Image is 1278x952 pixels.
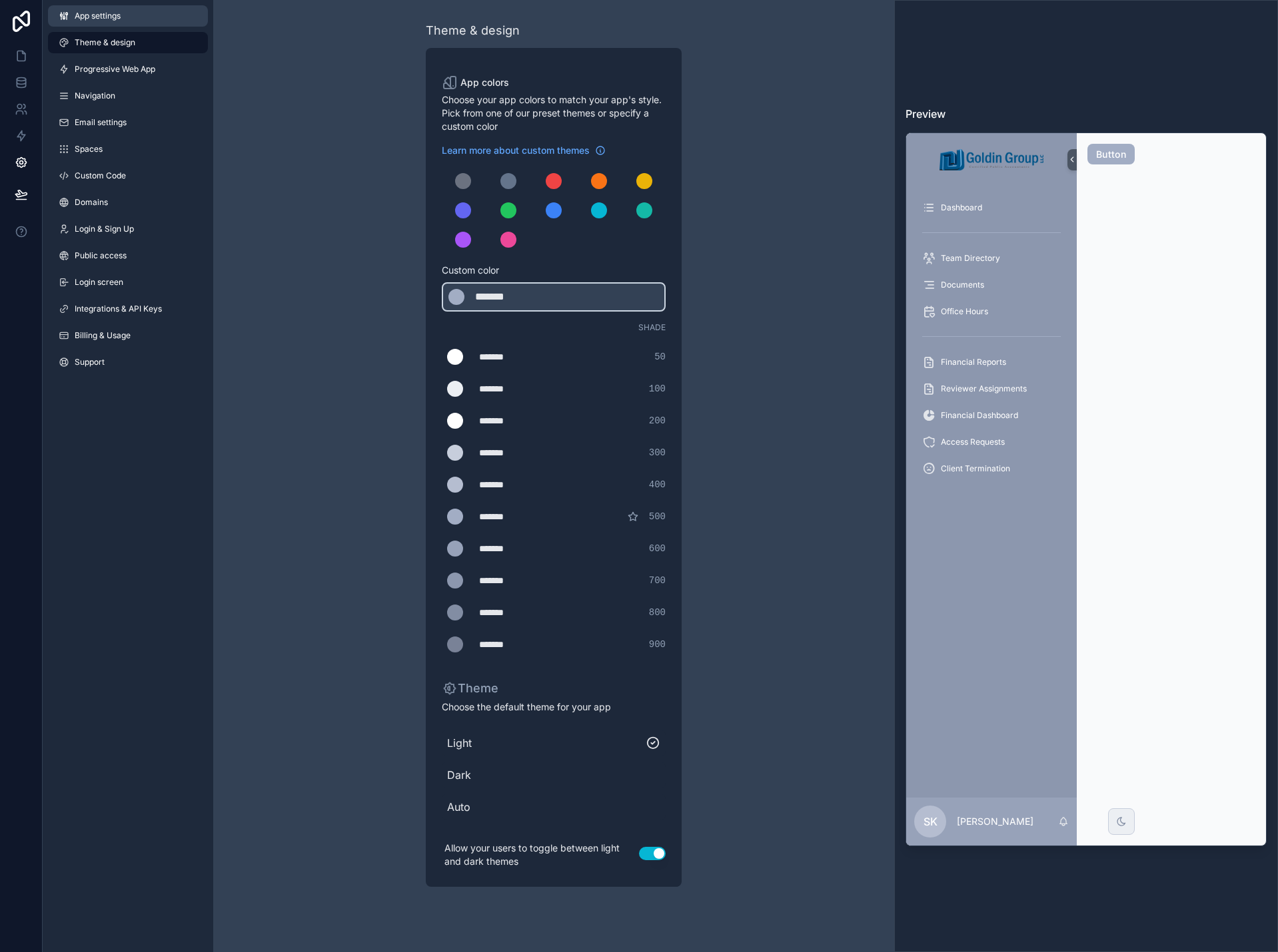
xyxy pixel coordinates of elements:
[75,330,131,341] span: Billing & Usage
[914,196,1069,220] a: Dashboard
[48,192,208,213] a: Domains
[48,165,208,186] a: Custom Code
[914,430,1069,454] a: Access Requests
[442,700,666,714] span: Choose the default theme for your app
[654,350,666,363] span: 50
[48,59,208,80] a: Progressive Web App
[75,37,135,48] span: Theme & design
[442,93,666,133] span: Choose your app colors to match your app's style. Pick from one of our preset themes or specify a...
[75,144,103,154] span: Spaces
[75,170,126,181] span: Custom Code
[649,510,666,523] span: 500
[914,246,1069,270] a: Team Directory
[48,352,208,373] a: Support
[914,350,1069,374] a: Financial Reports
[48,85,208,107] a: Navigation
[649,382,666,395] span: 100
[75,91,115,101] span: Navigation
[447,767,660,783] span: Dark
[426,21,520,40] div: Theme & design
[460,76,509,89] span: App colors
[914,273,1069,297] a: Documents
[649,638,666,651] span: 900
[649,478,666,491] span: 400
[75,250,127,261] span: Public access
[442,679,498,698] p: Theme
[638,322,666,333] span: Shade
[75,64,155,75] span: Progressive Web App
[75,357,105,367] span: Support
[941,202,982,213] span: Dashboard
[941,463,1010,474] span: Client Termination
[941,280,984,290] span: Documents
[447,799,660,815] span: Auto
[447,735,646,751] span: Light
[914,377,1069,401] a: Reviewer Assignments
[649,542,666,555] span: 600
[48,32,208,53] a: Theme & design
[48,272,208,293] a: Login screen
[48,298,208,320] a: Integrations & API Keys
[941,437,1005,447] span: Access Requests
[442,264,655,277] span: Custom color
[957,815,1033,828] p: [PERSON_NAME]
[75,197,108,208] span: Domains
[941,253,1000,264] span: Team Directory
[75,224,134,234] span: Login & Sign Up
[75,277,123,288] span: Login screen
[906,106,1267,122] h3: Preview
[941,410,1018,421] span: Financial Dashboard
[906,186,1077,798] div: scrollable content
[649,574,666,587] span: 700
[48,138,208,160] a: Spaces
[924,814,938,830] span: SK
[442,839,639,871] p: Allow your users to toggle between light and dark themes
[442,144,606,157] a: Learn more about custom themes
[1087,144,1135,165] button: Button
[48,218,208,240] a: Login & Sign Up
[941,306,988,317] span: Office Hours
[914,300,1069,324] a: Office Hours
[442,144,590,157] span: Learn more about custom themes
[48,112,208,133] a: Email settings
[649,414,666,427] span: 200
[48,5,208,27] a: App settings
[941,357,1006,367] span: Financial Reports
[649,446,666,459] span: 300
[941,383,1027,394] span: Reviewer Assignments
[914,457,1069,481] a: Client Termination
[48,245,208,266] a: Public access
[940,149,1043,170] img: App logo
[48,325,208,346] a: Billing & Usage
[649,606,666,619] span: 800
[75,117,127,128] span: Email settings
[75,304,162,314] span: Integrations & API Keys
[75,11,121,21] span: App settings
[914,403,1069,427] a: Financial Dashboard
